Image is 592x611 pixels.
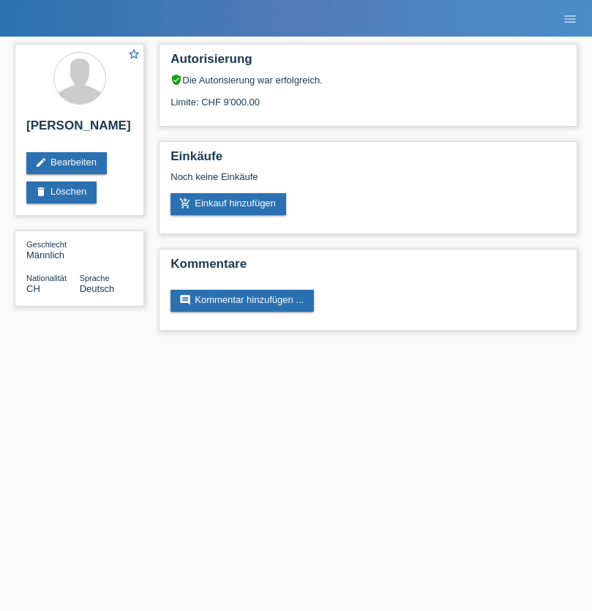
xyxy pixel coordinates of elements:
[35,157,47,168] i: edit
[26,274,67,282] span: Nationalität
[35,186,47,198] i: delete
[171,52,566,74] h2: Autorisierung
[179,294,191,306] i: comment
[26,119,132,140] h2: [PERSON_NAME]
[171,257,566,279] h2: Kommentare
[80,283,115,294] span: Deutsch
[80,274,110,282] span: Sprache
[171,149,566,171] h2: Einkäufe
[171,74,182,86] i: verified_user
[26,240,67,249] span: Geschlecht
[26,239,80,260] div: Männlich
[26,181,97,203] a: deleteLöschen
[563,12,577,26] i: menu
[127,48,140,63] a: star_border
[555,14,585,23] a: menu
[171,171,566,193] div: Noch keine Einkäufe
[171,193,286,215] a: add_shopping_cartEinkauf hinzufügen
[171,290,314,312] a: commentKommentar hinzufügen ...
[26,283,40,294] span: Schweiz
[179,198,191,209] i: add_shopping_cart
[127,48,140,61] i: star_border
[171,86,566,108] div: Limite: CHF 9'000.00
[171,74,566,86] div: Die Autorisierung war erfolgreich.
[26,152,107,174] a: editBearbeiten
